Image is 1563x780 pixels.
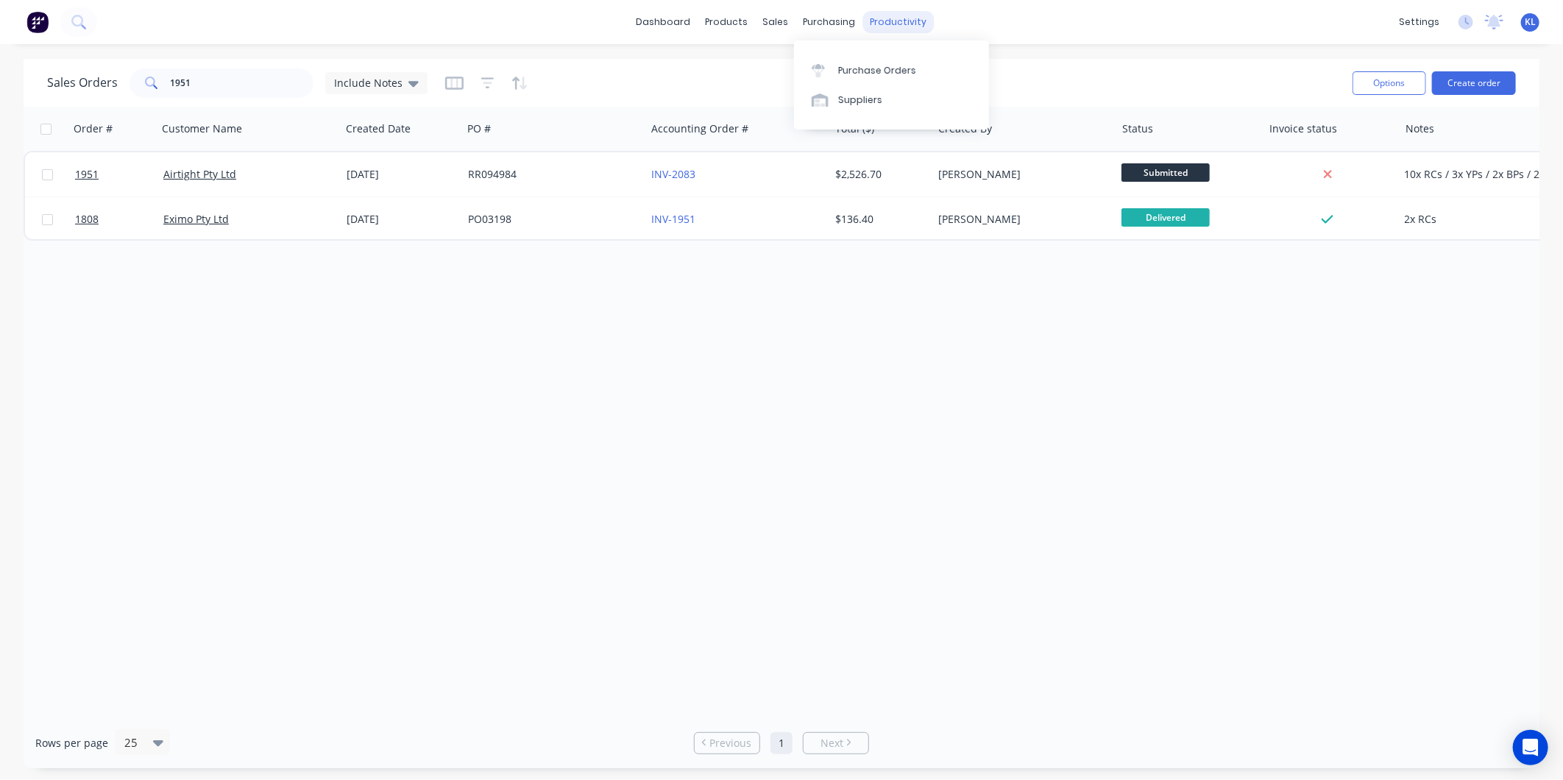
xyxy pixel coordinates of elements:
div: [PERSON_NAME] [938,167,1102,182]
a: Airtight Pty Ltd [163,167,236,181]
span: 1808 [75,212,99,227]
div: PO # [467,121,491,136]
a: Purchase Orders [794,55,989,85]
input: Search... [171,68,314,98]
span: Rows per page [35,736,108,751]
div: RR094984 [468,167,631,182]
button: Create order [1432,71,1516,95]
a: Page 1 is your current page [770,732,793,754]
a: 1808 [75,197,163,241]
div: Customer Name [162,121,242,136]
img: Factory [26,11,49,33]
span: Submitted [1121,163,1210,182]
span: Next [821,736,843,751]
div: Status [1122,121,1153,136]
a: Eximo Pty Ltd [163,212,229,226]
div: sales [756,11,796,33]
ul: Pagination [688,732,875,754]
div: $2,526.70 [835,167,922,182]
div: productivity [863,11,935,33]
a: Previous page [695,736,759,751]
span: Include Notes [334,75,403,91]
span: Previous [710,736,752,751]
div: Accounting Order # [651,121,748,136]
div: Invoice status [1269,121,1337,136]
div: $136.40 [835,212,922,227]
h1: Sales Orders [47,76,118,90]
a: Suppliers [794,85,989,115]
a: INV-1951 [652,212,696,226]
span: KL [1525,15,1536,29]
div: products [698,11,756,33]
div: Notes [1406,121,1434,136]
div: Created Date [346,121,411,136]
span: 1951 [75,167,99,182]
div: [PERSON_NAME] [938,212,1102,227]
div: [DATE] [347,167,456,182]
span: Delivered [1121,208,1210,227]
div: Suppliers [838,93,882,107]
div: PO03198 [468,212,631,227]
div: Purchase Orders [838,64,916,77]
div: settings [1392,11,1447,33]
button: Options [1353,71,1426,95]
div: Open Intercom Messenger [1513,730,1548,765]
a: 1951 [75,152,163,196]
div: purchasing [796,11,863,33]
a: INV-2083 [652,167,696,181]
a: dashboard [629,11,698,33]
div: [DATE] [347,212,456,227]
div: Order # [74,121,113,136]
a: Next page [804,736,868,751]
